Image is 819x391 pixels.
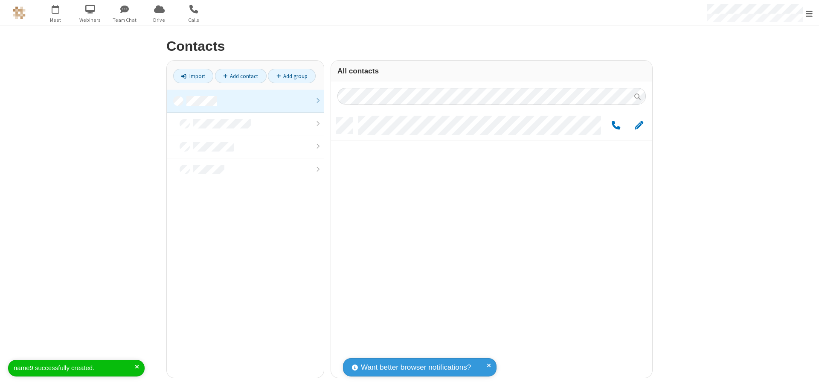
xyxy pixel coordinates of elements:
button: Edit [630,120,647,131]
span: Team Chat [109,16,141,24]
span: Calls [178,16,210,24]
div: name9 successfully created. [14,363,135,373]
a: Add contact [215,69,267,83]
span: Webinars [74,16,106,24]
span: Meet [40,16,72,24]
h3: All contacts [337,67,646,75]
span: Drive [143,16,175,24]
a: Add group [268,69,316,83]
img: QA Selenium DO NOT DELETE OR CHANGE [13,6,26,19]
span: Want better browser notifications? [361,362,471,373]
div: grid [331,111,652,378]
a: Import [173,69,213,83]
h2: Contacts [166,39,653,54]
button: Call by phone [607,120,624,131]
